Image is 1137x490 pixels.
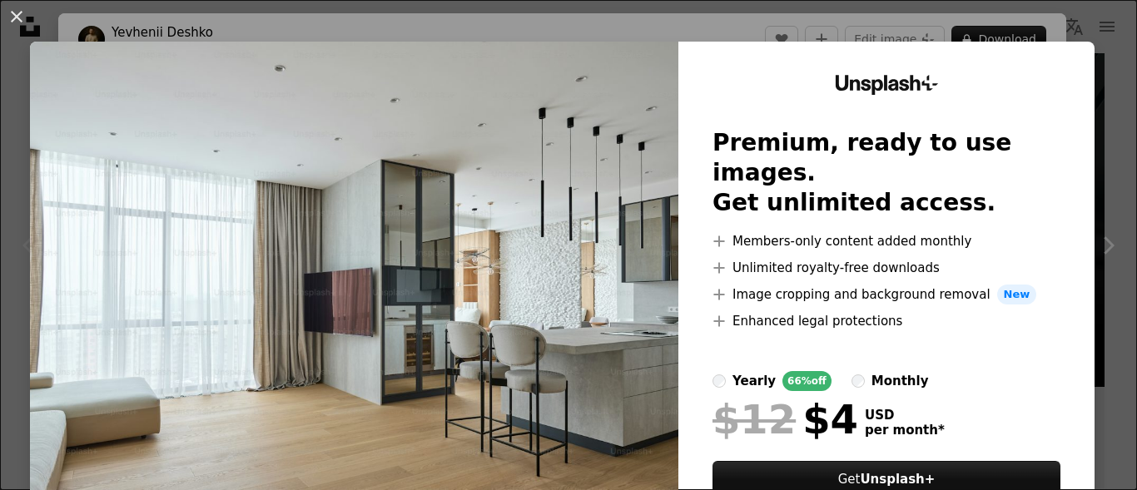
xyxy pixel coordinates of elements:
li: Members-only content added monthly [712,231,1060,251]
div: yearly [732,371,776,391]
div: monthly [871,371,929,391]
div: 66% off [782,371,832,391]
div: $4 [712,398,858,441]
span: per month * [865,423,945,438]
span: New [997,285,1037,304]
li: Unlimited royalty-free downloads [712,258,1060,278]
li: Enhanced legal protections [712,311,1060,331]
span: USD [865,408,945,423]
li: Image cropping and background removal [712,285,1060,304]
span: $12 [712,398,796,441]
strong: Unsplash+ [860,472,935,487]
input: monthly [852,374,865,388]
h2: Premium, ready to use images. Get unlimited access. [712,128,1060,218]
input: yearly66%off [712,374,726,388]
